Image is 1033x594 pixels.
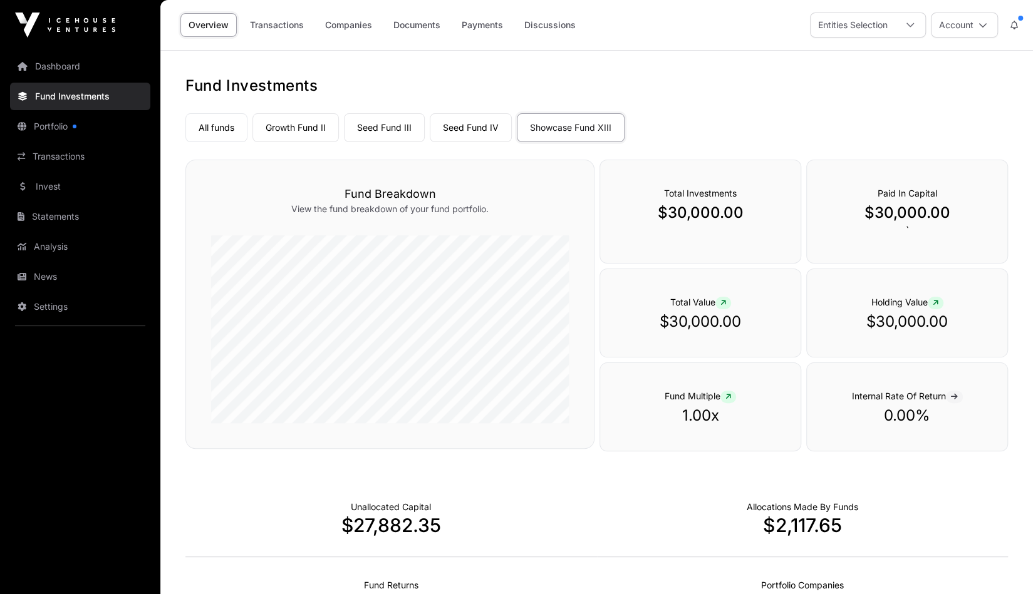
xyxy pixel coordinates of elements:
[180,13,237,37] a: Overview
[185,76,1008,96] h1: Fund Investments
[832,406,982,426] p: 0.00%
[761,579,843,591] p: Number of Companies Deployed Into
[625,406,776,426] p: 1.00x
[832,312,982,332] p: $30,000.00
[242,13,312,37] a: Transactions
[10,203,150,230] a: Statements
[211,185,569,203] h3: Fund Breakdown
[625,203,776,223] p: $30,000.00
[517,113,625,142] a: Showcase Fund XIII
[344,113,425,142] a: Seed Fund III
[811,13,895,37] div: Entities Selection
[747,501,858,513] p: Capital Deployed Into Companies
[878,188,937,198] span: Paid In Capital
[871,297,943,307] span: Holding Value
[351,501,431,513] p: Cash not yet allocated
[664,188,737,198] span: Total Investments
[10,83,150,110] a: Fund Investments
[625,312,776,332] p: $30,000.00
[10,53,150,80] a: Dashboard
[852,391,963,401] span: Internal Rate Of Return
[252,113,339,142] a: Growth Fund II
[15,13,115,38] img: Icehouse Ventures Logo
[185,514,597,536] p: $27,882.35
[10,233,150,260] a: Analysis
[364,579,418,591] p: Realised Returns from Funds
[10,173,150,200] a: Invest
[832,203,982,223] p: $30,000.00
[516,13,584,37] a: Discussions
[806,160,1008,264] div: `
[597,514,1009,536] p: $2,117.65
[665,391,736,401] span: Fund Multiple
[10,293,150,320] a: Settings
[385,13,449,37] a: Documents
[430,113,512,142] a: Seed Fund IV
[670,297,731,307] span: Total Value
[10,143,150,170] a: Transactions
[931,13,998,38] button: Account
[211,203,569,215] p: View the fund breakdown of your fund portfolio.
[185,113,247,142] a: All funds
[454,13,511,37] a: Payments
[10,113,150,140] a: Portfolio
[970,534,1033,594] iframe: Chat Widget
[317,13,380,37] a: Companies
[10,263,150,290] a: News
